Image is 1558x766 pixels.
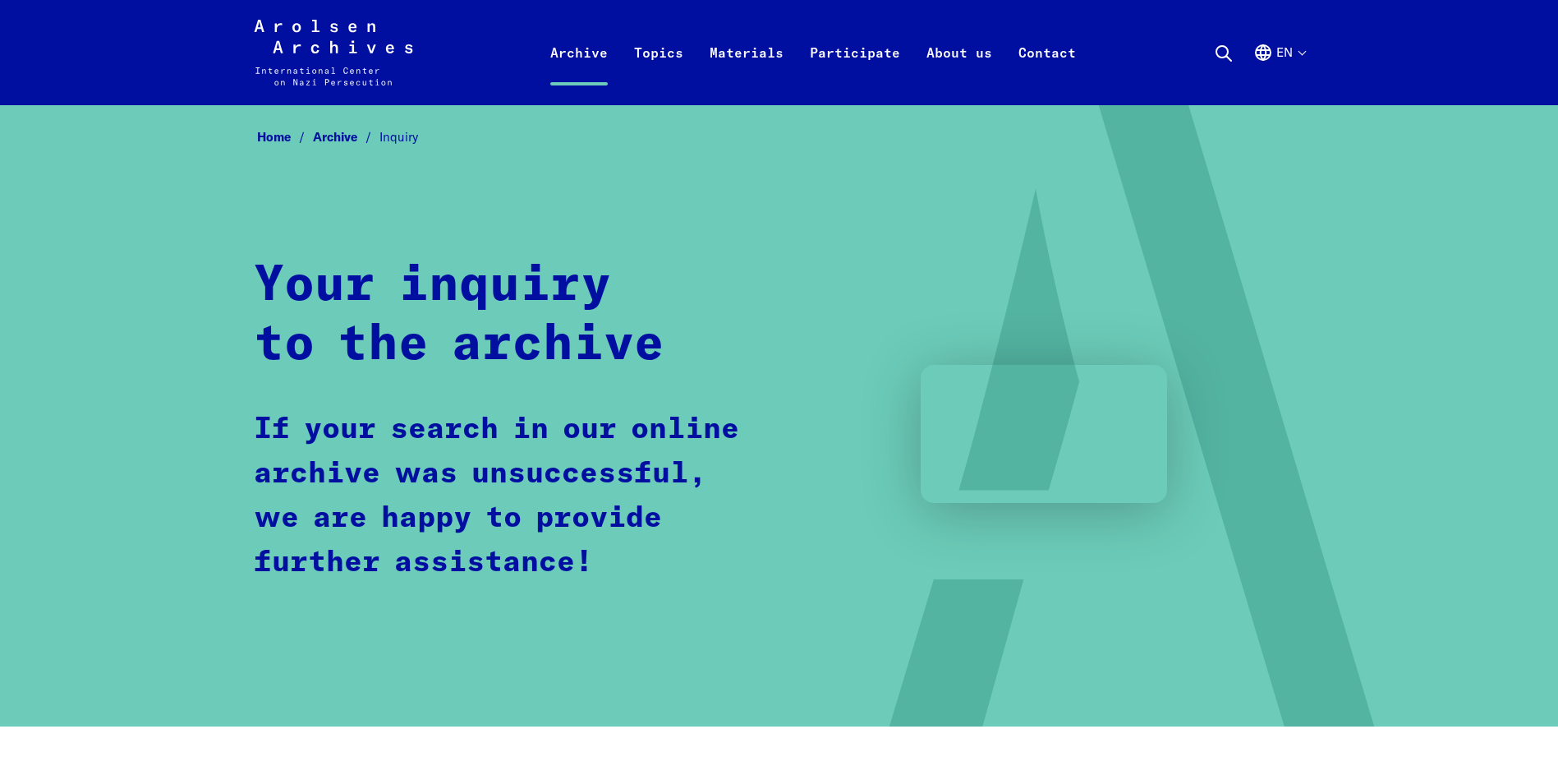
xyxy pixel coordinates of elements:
a: Home [257,129,313,145]
span: Inquiry [379,129,418,145]
a: Contact [1005,39,1089,105]
a: Archive [537,39,621,105]
button: English, language selection [1253,43,1305,102]
strong: Your inquiry to the archive [254,261,664,370]
a: Participate [797,39,913,105]
p: If your search in our online archive was unsuccessful, we are happy to provide further assistance! [254,408,751,585]
nav: Breadcrumb [254,125,1305,150]
a: Topics [621,39,696,105]
a: Archive [313,129,379,145]
a: About us [913,39,1005,105]
nav: Primary [537,20,1089,85]
a: Materials [696,39,797,105]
